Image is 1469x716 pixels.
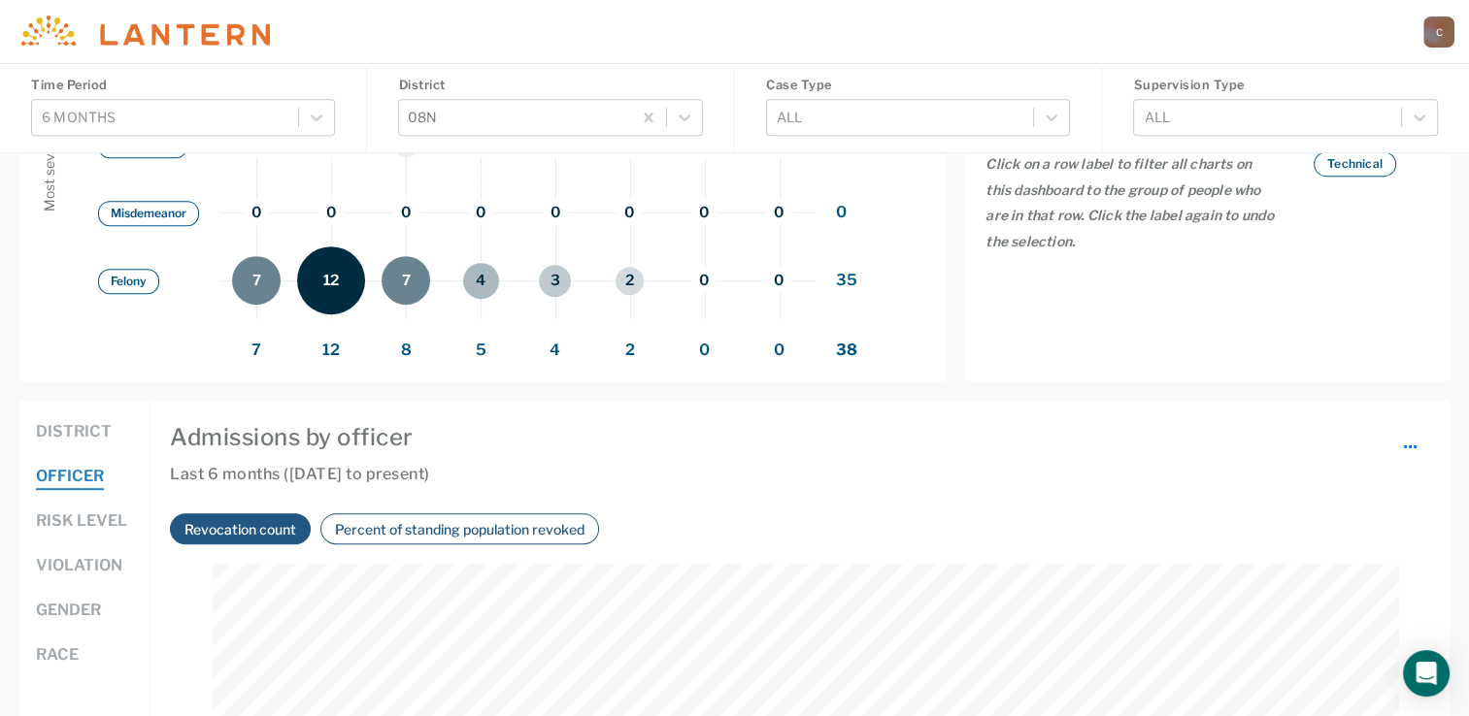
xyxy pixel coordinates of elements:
button: Revocation count [179,518,302,540]
button: 2 [616,267,644,295]
h6: Last 6 months ([DATE] to present) [170,463,1430,505]
span: 4 [518,339,593,362]
h4: Time Period [31,76,335,94]
button: 0 [618,201,642,225]
div: 08N [399,101,630,133]
button: Misdemeanor [98,201,199,226]
h4: Case Type [766,76,1070,94]
button: 0 [245,201,269,225]
button: 4 [463,263,499,299]
button: 0 [469,201,493,225]
div: Open Intercom Messenger [1403,650,1450,697]
button: 7 [382,256,430,305]
img: Lantern [16,16,270,48]
div: Technical [1314,151,1396,177]
span: 35 [836,271,857,289]
span: 0 [836,203,847,221]
span: 0 [667,339,742,362]
span: ... [1403,426,1418,454]
button: 12 [297,246,365,314]
span: 0 [742,339,817,362]
h4: Admissions by officer [170,420,1430,455]
h4: District [398,76,702,94]
span: 38 [836,341,857,359]
button: 0 [394,201,418,225]
span: 2 [592,339,667,362]
button: Violation [36,554,122,579]
span: 5 [444,339,518,362]
button: Felony [98,269,159,294]
h4: Supervision Type [1133,76,1438,94]
button: Risk level [36,509,127,535]
span: 12 [294,339,369,362]
button: 0 [543,201,567,225]
span: 7 [219,339,294,362]
button: District [36,420,112,445]
button: 7 [232,256,281,305]
button: 0 [767,269,791,293]
button: 0 [767,201,791,225]
button: Gender [36,599,101,624]
button: Race [36,643,79,668]
button: 0 [692,201,717,225]
button: Officer [36,465,104,490]
button: Percent of standing population revoked [329,518,590,540]
button: 3 [539,265,571,297]
button: 0 [319,201,344,225]
button: ... [1390,420,1430,462]
a: C [1423,16,1454,48]
span: 8 [369,339,444,362]
button: 0 [692,269,717,293]
p: Click on a row label to filter all charts on this dashboard to the group of people who are in tha... [985,151,1280,254]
